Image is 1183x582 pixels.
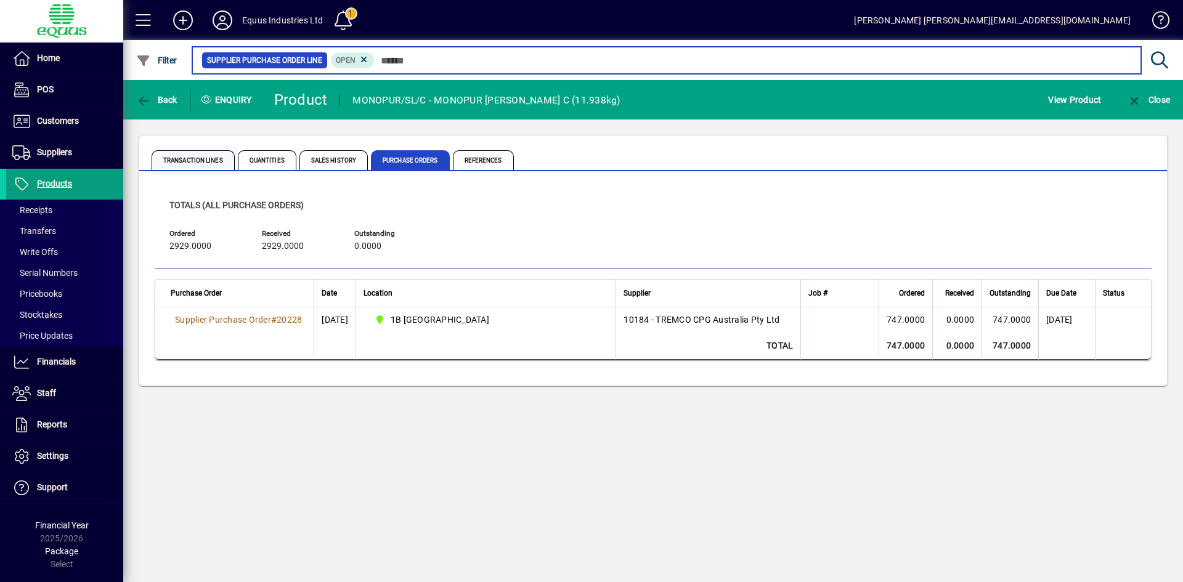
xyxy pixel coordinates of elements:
div: [PERSON_NAME] [PERSON_NAME][EMAIL_ADDRESS][DOMAIN_NAME] [854,10,1131,30]
span: Receipts [12,205,52,215]
a: Price Updates [6,325,123,346]
button: Add [163,9,203,31]
td: 0.0000 [932,307,982,332]
button: View Product [1045,89,1104,111]
span: Sales History [299,150,368,170]
span: Supplier Purchase Order [175,315,271,325]
span: Purchase Orders [371,150,450,170]
span: Financials [37,357,76,366]
span: Purchase Order [171,286,222,300]
a: Write Offs [6,241,123,262]
td: 0.0000 [932,332,982,360]
span: Package [45,546,78,556]
span: Date [322,286,337,300]
div: Product [274,90,328,110]
span: 2929.0000 [262,241,304,251]
span: # [271,315,277,325]
button: Profile [203,9,242,31]
span: Ordered [899,286,925,300]
span: Supplier Purchase Order Line [207,54,322,67]
a: Home [6,43,123,74]
span: Job # [808,286,827,300]
span: 0.0000 [354,241,381,251]
span: Supplier [624,286,651,300]
span: Price Updates [12,331,73,341]
div: Status [1103,286,1136,300]
span: Financial Year [35,520,89,530]
td: 747.0000 [879,332,932,360]
span: 20228 [277,315,302,325]
button: Filter [133,49,181,71]
span: 1B BLENHEIM [370,312,602,327]
span: Customers [37,116,79,126]
span: Transaction Lines [152,150,235,170]
a: Stocktakes [6,304,123,325]
td: 747.0000 [879,307,932,332]
span: Pricebooks [12,289,62,299]
div: Date [322,286,348,300]
span: Outstanding [354,230,428,238]
div: Purchase Order [171,286,306,300]
span: Transfers [12,226,56,236]
span: Serial Numbers [12,268,78,278]
td: [DATE] [1038,307,1095,332]
div: Supplier [624,286,793,300]
span: Received [945,286,974,300]
span: Received [262,230,336,238]
span: 1B [GEOGRAPHIC_DATA] [391,313,489,326]
span: Write Offs [12,247,58,257]
span: Outstanding [990,286,1031,300]
td: 747.0000 [982,332,1038,360]
span: Filter [136,55,177,65]
span: Products [37,179,72,188]
td: Total [616,332,800,360]
span: Location [364,286,392,300]
span: Back [136,95,177,105]
a: Pricebooks [6,283,123,304]
a: Settings [6,441,123,472]
span: Staff [37,388,56,398]
span: Status [1103,286,1124,300]
mat-chip: Completion status: Open [331,52,375,68]
span: Ordered [169,230,243,238]
button: Close [1124,89,1173,111]
span: Stocktakes [12,310,62,320]
span: View Product [1048,90,1101,110]
app-page-header-button: Close enquiry [1114,89,1183,111]
span: Support [37,482,68,492]
span: Settings [37,451,68,461]
a: Suppliers [6,137,123,168]
td: [DATE] [314,307,356,332]
div: Enquiry [191,90,265,110]
a: Customers [6,106,123,137]
a: Receipts [6,200,123,220]
div: Due Date [1046,286,1087,300]
a: Staff [6,378,123,409]
a: Support [6,472,123,503]
a: Serial Numbers [6,262,123,283]
td: 747.0000 [982,307,1038,332]
div: Equus Industries Ltd [242,10,323,30]
span: Close [1127,95,1170,105]
td: 10184 - TREMCO CPG Australia Pty Ltd [616,307,800,332]
span: Due Date [1046,286,1076,300]
button: Back [133,89,181,111]
span: Quantities [238,150,296,170]
div: MONOPUR/SL/C - MONOPUR [PERSON_NAME] C (11.938kg) [352,91,620,110]
span: Totals (all purchase orders) [169,200,304,210]
a: POS [6,75,123,105]
app-page-header-button: Back [123,89,191,111]
span: Open [336,56,356,65]
span: POS [37,84,54,94]
a: Knowledge Base [1143,2,1168,42]
span: Reports [37,419,67,429]
a: Supplier Purchase Order#20228 [171,313,306,326]
a: Financials [6,347,123,378]
a: Reports [6,410,123,440]
span: Home [37,53,60,63]
span: References [453,150,514,170]
span: 2929.0000 [169,241,211,251]
div: Job # [808,286,871,300]
a: Transfers [6,220,123,241]
span: Suppliers [37,147,72,157]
